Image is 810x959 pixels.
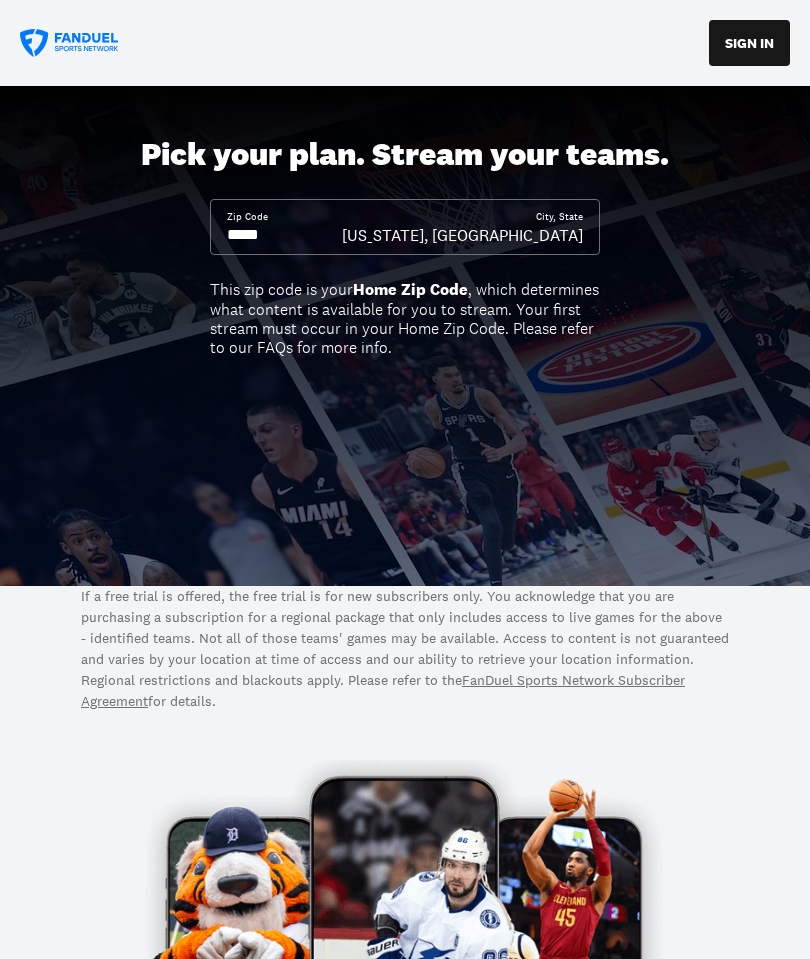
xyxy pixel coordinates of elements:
p: If a free trial is offered, the free trial is for new subscribers only. You acknowledge that you ... [81,586,729,712]
div: This zip code is your , which determines what content is available for you to stream. Your first ... [210,280,600,357]
div: Pick your plan. Stream your teams. [141,136,669,174]
div: [US_STATE], [GEOGRAPHIC_DATA] [342,224,583,246]
b: Home Zip Code [353,279,468,300]
div: City, State [536,210,583,224]
div: Zip Code [227,210,268,224]
button: SIGN IN [709,20,790,66]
